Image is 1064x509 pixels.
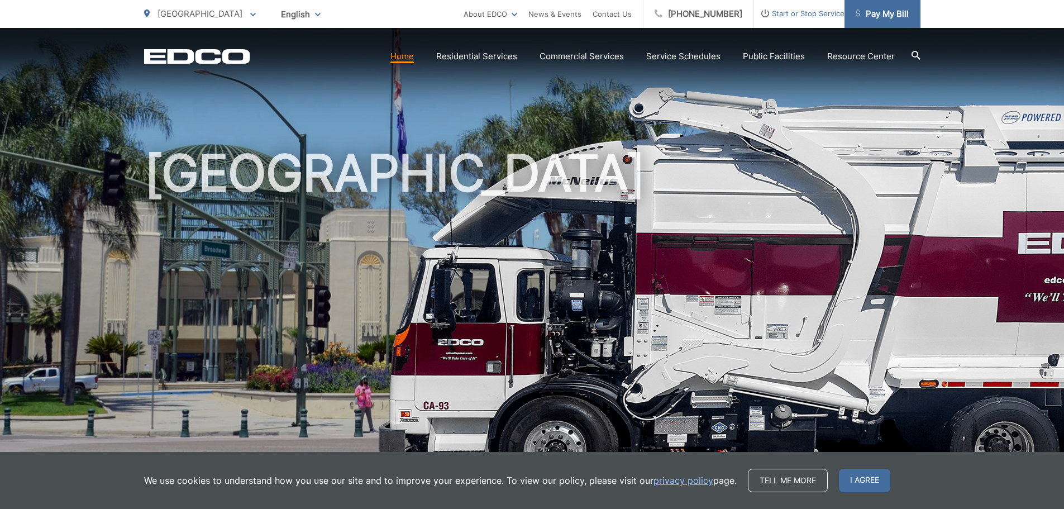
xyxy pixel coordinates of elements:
a: Resource Center [827,50,895,63]
span: Pay My Bill [856,7,909,21]
a: Public Facilities [743,50,805,63]
a: privacy policy [653,474,713,487]
a: Residential Services [436,50,517,63]
a: About EDCO [464,7,517,21]
span: [GEOGRAPHIC_DATA] [158,8,242,19]
span: English [273,4,329,24]
a: Commercial Services [540,50,624,63]
p: We use cookies to understand how you use our site and to improve your experience. To view our pol... [144,474,737,487]
a: EDCD logo. Return to the homepage. [144,49,250,64]
a: Tell me more [748,469,828,492]
a: Contact Us [593,7,632,21]
a: Home [390,50,414,63]
span: I agree [839,469,890,492]
a: News & Events [528,7,581,21]
h1: [GEOGRAPHIC_DATA] [144,145,920,499]
a: Service Schedules [646,50,721,63]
